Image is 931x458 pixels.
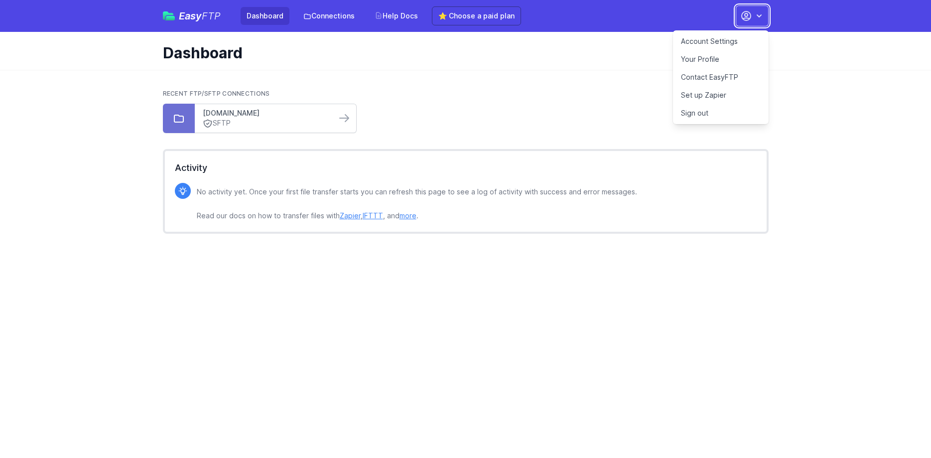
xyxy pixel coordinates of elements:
[202,10,221,22] span: FTP
[673,50,769,68] a: Your Profile
[673,68,769,86] a: Contact EasyFTP
[197,186,637,222] p: No activity yet. Once your first file transfer starts you can refresh this page to see a log of a...
[432,6,521,25] a: ⭐ Choose a paid plan
[673,32,769,50] a: Account Settings
[163,11,221,21] a: EasyFTP
[673,86,769,104] a: Set up Zapier
[203,118,328,129] a: SFTP
[881,408,919,446] iframe: Drift Widget Chat Controller
[363,211,383,220] a: IFTTT
[163,11,175,20] img: easyftp_logo.png
[203,108,328,118] a: [DOMAIN_NAME]
[163,44,761,62] h1: Dashboard
[163,90,769,98] h2: Recent FTP/SFTP Connections
[175,161,757,175] h2: Activity
[179,11,221,21] span: Easy
[340,211,361,220] a: Zapier
[369,7,424,25] a: Help Docs
[399,211,416,220] a: more
[241,7,289,25] a: Dashboard
[673,104,769,122] a: Sign out
[297,7,361,25] a: Connections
